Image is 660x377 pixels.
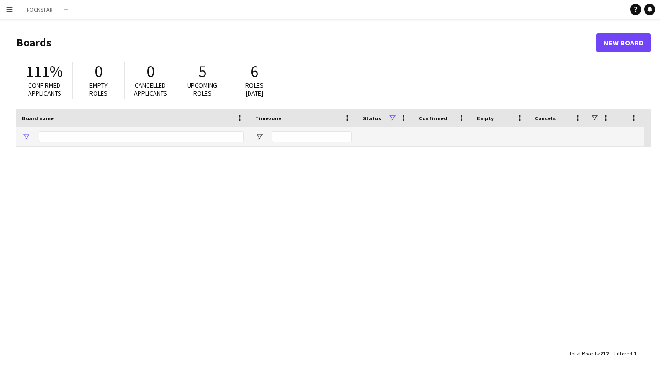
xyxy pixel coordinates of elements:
button: Open Filter Menu [255,133,264,141]
span: Confirmed applicants [28,81,61,97]
span: Roles [DATE] [245,81,264,97]
span: Confirmed [419,115,447,122]
span: 1 [634,350,637,357]
h1: Boards [16,36,596,50]
input: Board name Filter Input [39,131,244,142]
span: Filtered [614,350,632,357]
span: Upcoming roles [187,81,217,97]
span: Board name [22,115,54,122]
span: Cancelled applicants [134,81,167,97]
span: 6 [250,61,258,82]
button: ROCKSTAR [19,0,60,19]
span: 111% [26,61,63,82]
span: 212 [600,350,609,357]
div: : [569,344,609,362]
button: Open Filter Menu [22,133,30,141]
span: 0 [95,61,103,82]
span: Timezone [255,115,281,122]
span: Cancels [535,115,556,122]
span: Empty [477,115,494,122]
span: Status [363,115,381,122]
input: Timezone Filter Input [272,131,352,142]
a: New Board [596,33,651,52]
div: : [614,344,637,362]
span: 0 [147,61,154,82]
span: 5 [198,61,206,82]
span: Total Boards [569,350,599,357]
span: Empty roles [89,81,108,97]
